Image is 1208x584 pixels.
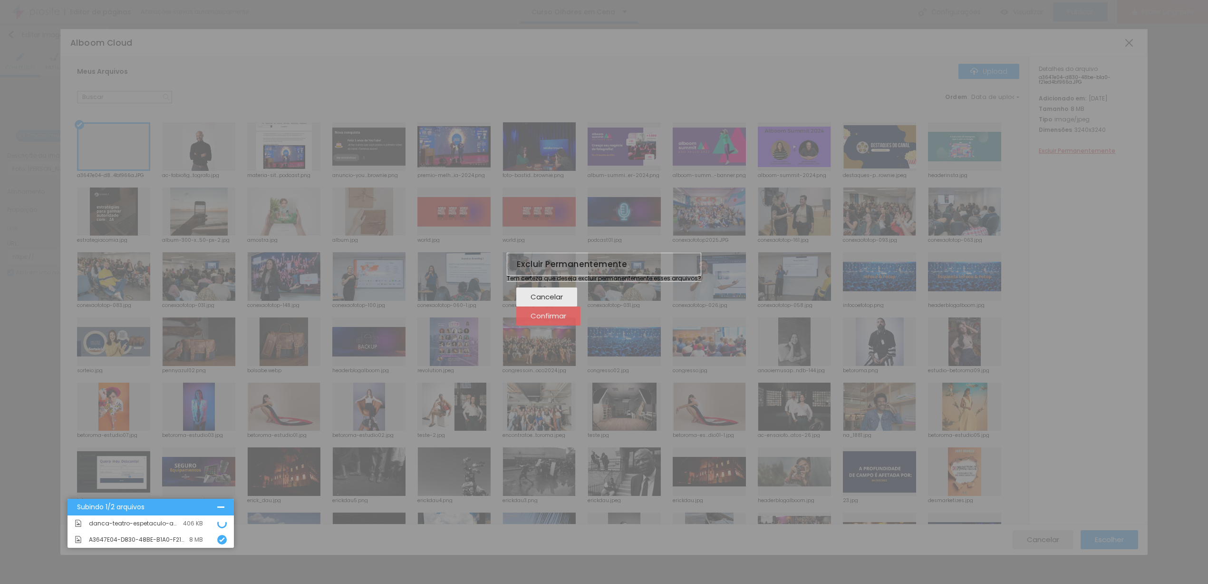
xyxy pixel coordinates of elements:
[183,521,203,526] div: 406 KB
[507,274,701,282] span: Tem certeza que deseja excluir permanentemente esses arquivos?
[75,536,82,543] img: Icone
[516,287,577,307] button: Cancelar
[89,521,178,526] span: danca-teatro-espetaculo-anacampbell-1.jpg
[531,312,566,320] span: Confirmar
[516,307,580,326] button: Confirmar
[75,520,82,527] img: Icone
[517,258,627,270] span: Excluir Permanentemente
[77,504,217,511] div: Subindo 1/2 arquivos
[531,293,563,301] span: Cancelar
[189,537,203,543] div: 8 MB
[219,537,225,543] img: Icone
[89,537,184,543] span: A3647E04-D830-48BE-B1A0-F21ED4BF966A.JPG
